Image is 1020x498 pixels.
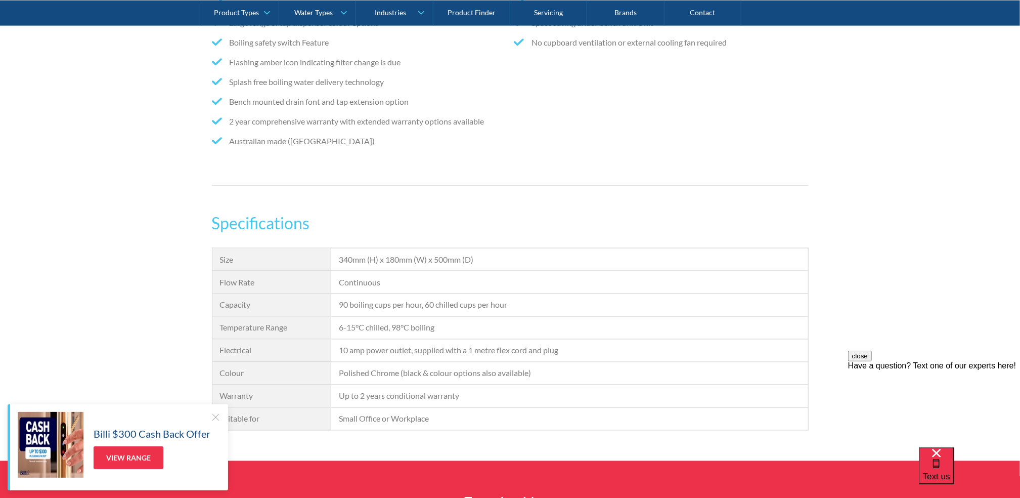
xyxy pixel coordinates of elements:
li: Australian made ([GEOGRAPHIC_DATA]) [212,135,506,147]
a: View Range [94,446,163,469]
div: 6-15°C chilled, 98°C boiling [339,322,800,334]
div: Product Types [214,8,259,17]
li: 2 year comprehensive warranty with extended warranty options available [212,115,506,128]
div: Up to 2 years conditional warranty [339,390,800,402]
div: Capacity [220,299,324,311]
li: Splash free boiling water delivery technology [212,76,506,88]
li: No cupboard ventilation or external cooling fan required [514,36,808,49]
li: Boiling safety switch Feature [212,36,506,49]
div: Electrical [220,345,324,357]
img: Billi $300 Cash Back Offer [18,412,83,478]
iframe: podium webchat widget prompt [848,351,1020,460]
div: Polished Chrome (black & colour options also available) [339,367,800,380]
div: Suitable for [220,413,324,425]
li: Bench mounted drain font and tap extension option [212,96,506,108]
div: 90 boiling cups per hour, 60 chilled cups per hour [339,299,800,311]
div: Flow Rate [220,276,324,288]
div: Small Office or Workplace [339,413,800,425]
iframe: podium webchat widget bubble [919,447,1020,498]
div: Continuous [339,276,800,288]
h5: Billi $300 Cash Back Offer [94,426,210,441]
li: Flashing amber icon indicating filter change is due [212,56,506,68]
div: Warranty [220,390,324,402]
div: Colour [220,367,324,380]
div: Industries [375,8,406,17]
div: 10 amp power outlet, supplied with a 1 metre flex cord and plug [339,345,800,357]
div: Water Types [294,8,333,17]
div: Size [220,254,324,266]
div: 340mm (H) x 180mm (W) x 500mm (D) [339,254,800,266]
div: Temperature Range [220,322,324,334]
h3: Specifications [212,211,809,235]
